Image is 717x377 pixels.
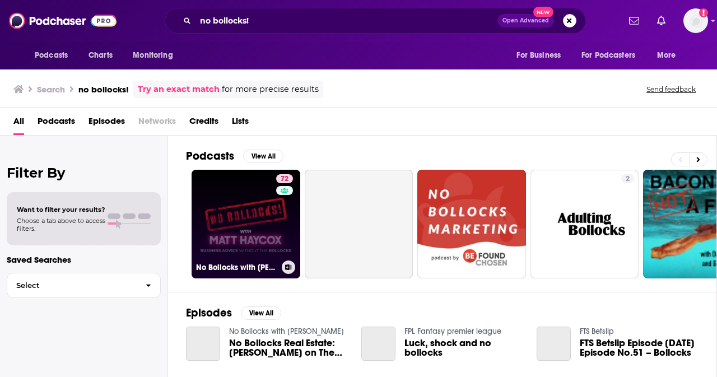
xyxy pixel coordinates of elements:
a: FTS Betslip [580,327,614,336]
a: No Bollocks Real Estate: Yana Lebedeva on The SHOCKING Truth About Dubai & Why Most Agents Fail. [186,327,220,361]
span: For Podcasters [581,48,635,63]
span: Select [7,282,137,289]
span: For Business [516,48,561,63]
svg: Add a profile image [699,8,708,17]
a: No Bollocks Real Estate: Yana Lebedeva on The SHOCKING Truth About Dubai & Why Most Agents Fail. [229,338,348,357]
span: Open Advanced [502,18,549,24]
span: Choose a tab above to access filters. [17,217,105,232]
span: No Bollocks Real Estate: [PERSON_NAME] on The SHOCKING Truth About Dubai & Why Most Agents Fail. [229,338,348,357]
span: FTS Betslip Episode [DATE] Episode No.51 – Bollocks [580,338,699,357]
a: Luck, shock and no bollocks [361,327,395,361]
a: 72 [276,174,293,183]
button: Show profile menu [683,8,708,33]
a: FTS Betslip Episode October 5th 2023 Episode No.51 – Bollocks [537,327,571,361]
a: Credits [189,112,218,135]
h2: Episodes [186,306,232,320]
button: View All [241,306,281,320]
span: Networks [138,112,176,135]
h3: Search [37,84,65,95]
a: FTS Betslip Episode October 5th 2023 Episode No.51 – Bollocks [580,338,699,357]
span: for more precise results [222,83,319,96]
a: 2 [530,170,639,278]
h3: no bollocks! [78,84,129,95]
span: 2 [626,174,630,185]
a: Podcasts [38,112,75,135]
button: View All [243,150,283,163]
button: open menu [509,45,575,66]
button: open menu [574,45,651,66]
button: Select [7,273,161,298]
a: EpisodesView All [186,306,281,320]
p: Saved Searches [7,254,161,265]
button: open menu [27,45,82,66]
button: Open AdvancedNew [497,14,554,27]
button: open menu [649,45,690,66]
button: Send feedback [643,85,699,94]
a: Try an exact match [138,83,220,96]
a: 72No Bollocks with [PERSON_NAME] [192,170,300,278]
img: Podchaser - Follow, Share and Rate Podcasts [9,10,117,31]
a: 2 [621,174,634,183]
a: FPL Fantasy premier league [404,327,501,336]
a: PodcastsView All [186,149,283,163]
a: Charts [81,45,119,66]
img: User Profile [683,8,708,33]
span: Logged in as PRSuperstar [683,8,708,33]
input: Search podcasts, credits, & more... [195,12,497,30]
h2: Podcasts [186,149,234,163]
span: Podcasts [35,48,68,63]
a: Luck, shock and no bollocks [404,338,523,357]
a: Show notifications dropdown [625,11,644,30]
a: All [13,112,24,135]
a: Episodes [89,112,125,135]
span: More [657,48,676,63]
h3: No Bollocks with [PERSON_NAME] [196,263,277,272]
span: Want to filter your results? [17,206,105,213]
a: Lists [232,112,249,135]
span: 72 [281,174,288,185]
span: Monitoring [133,48,173,63]
button: open menu [125,45,187,66]
h2: Filter By [7,165,161,181]
a: Show notifications dropdown [653,11,670,30]
span: Charts [89,48,113,63]
a: No Bollocks with Matt Haycox [229,327,344,336]
div: Search podcasts, credits, & more... [165,8,586,34]
span: New [533,7,553,17]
